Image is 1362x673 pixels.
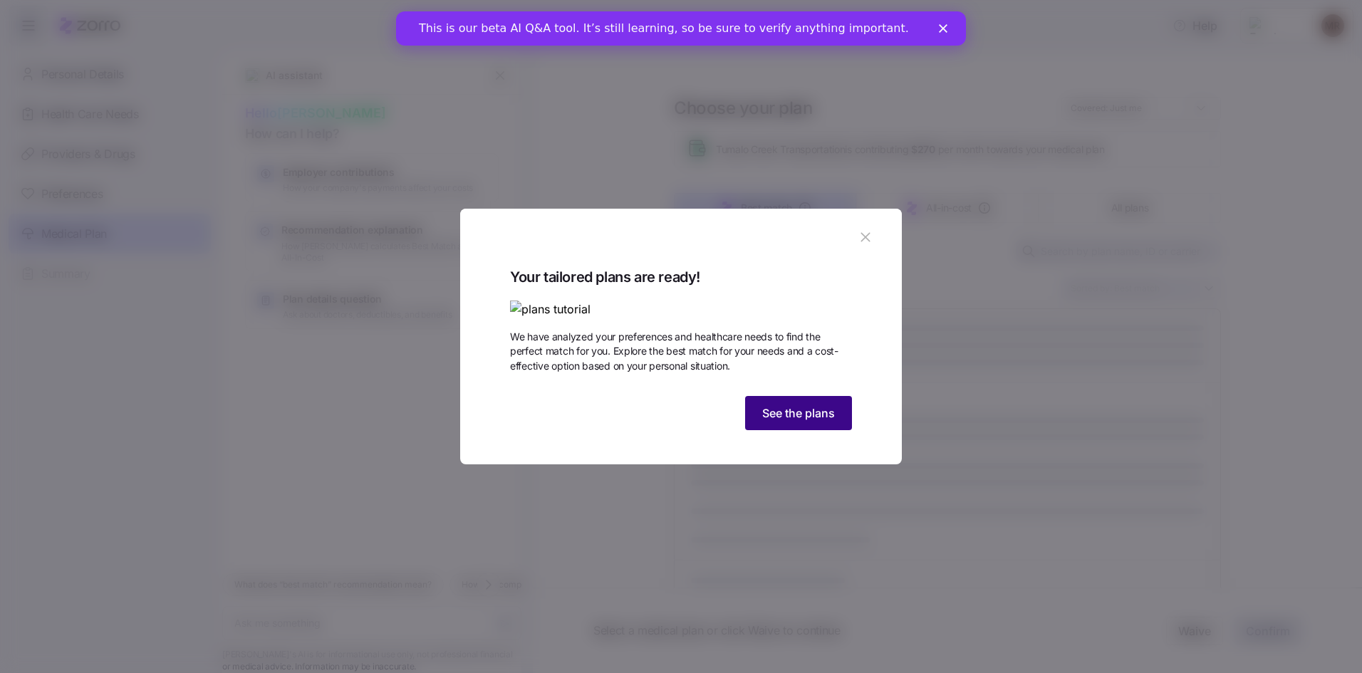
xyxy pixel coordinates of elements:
[745,396,852,430] button: See the plans
[543,13,557,21] div: Close
[510,266,852,289] span: Your tailored plans are ready!
[396,11,966,46] iframe: Intercom live chat banner
[510,330,852,373] span: We have analyzed your preferences and healthcare needs to find the perfect match for you. Explore...
[510,301,852,318] img: plans tutorial
[762,405,835,422] span: See the plans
